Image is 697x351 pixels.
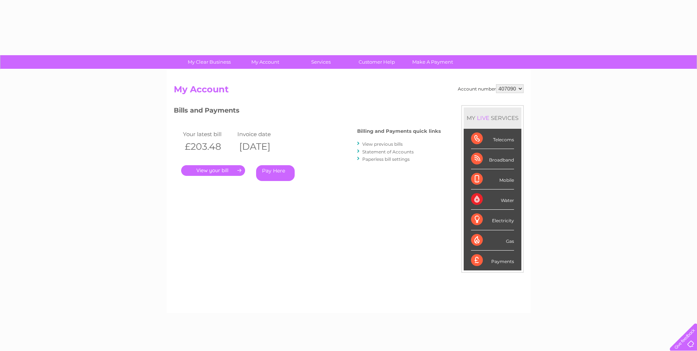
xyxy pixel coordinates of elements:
[402,55,463,69] a: Make A Payment
[181,129,236,139] td: Your latest bill
[236,139,290,154] th: [DATE]
[236,129,290,139] td: Invoice date
[179,55,240,69] a: My Clear Business
[357,128,441,134] h4: Billing and Payments quick links
[362,156,410,162] a: Paperless bill settings
[471,230,514,251] div: Gas
[471,129,514,149] div: Telecoms
[471,149,514,169] div: Broadband
[471,210,514,230] div: Electricity
[181,139,236,154] th: £203.48
[475,114,491,121] div: LIVE
[174,105,441,118] h3: Bills and Payments
[362,149,414,155] a: Statement of Accounts
[464,107,521,128] div: MY SERVICES
[291,55,351,69] a: Services
[235,55,295,69] a: My Account
[471,251,514,270] div: Payments
[458,84,524,93] div: Account number
[174,84,524,98] h2: My Account
[181,165,245,176] a: .
[256,165,295,181] a: Pay Here
[346,55,407,69] a: Customer Help
[471,189,514,210] div: Water
[471,169,514,189] div: Mobile
[362,141,403,147] a: View previous bills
